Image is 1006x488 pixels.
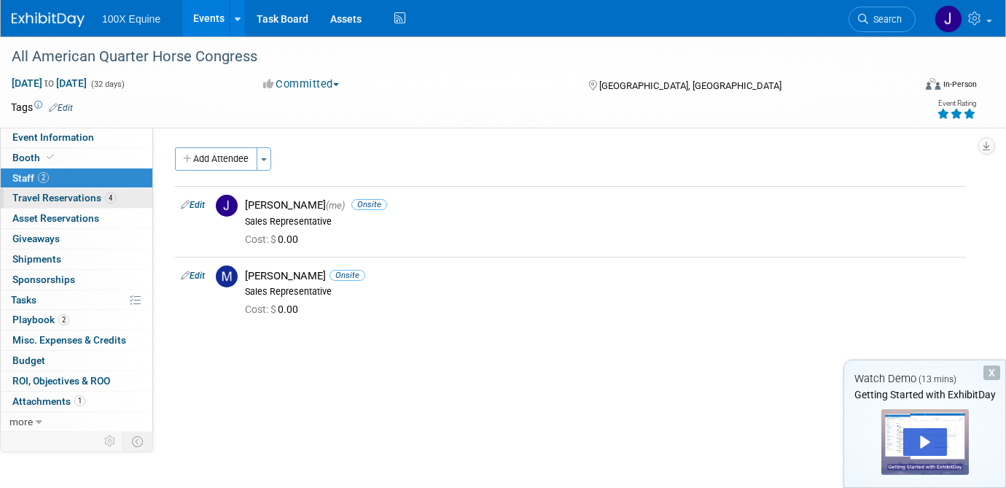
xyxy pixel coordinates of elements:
span: 2 [58,314,69,325]
i: Booth reservation complete [47,153,54,161]
div: In-Person [943,79,977,90]
span: more [9,416,33,427]
span: (13 mins) [919,374,956,384]
span: 2 [38,172,49,183]
span: Budget [12,355,45,366]
span: Asset Reservations [12,212,99,224]
div: Sales Representative [245,286,960,298]
span: 0.00 [245,303,304,315]
span: [DATE] [DATE] [11,77,87,90]
span: (me) [326,200,345,211]
span: to [42,77,56,89]
a: Shipments [1,249,152,269]
span: Misc. Expenses & Credits [12,334,126,346]
div: Event Rating [937,100,976,107]
span: Booth [12,152,57,163]
span: (32 days) [90,80,125,89]
a: Search [849,7,916,32]
span: Shipments [12,253,61,265]
a: Tasks [1,290,152,310]
a: Giveaways [1,229,152,249]
span: Onsite [351,199,387,210]
button: Add Attendee [175,147,257,171]
a: more [1,412,152,432]
span: Staff [12,172,49,184]
span: Cost: $ [245,303,278,315]
span: Onsite [330,270,365,281]
div: Sales Representative [245,216,960,228]
div: [PERSON_NAME] [245,198,960,212]
span: 0.00 [245,233,304,245]
a: ROI, Objectives & ROO [1,371,152,391]
div: Watch Demo [844,371,1005,387]
a: Attachments1 [1,392,152,411]
span: Giveaways [12,233,60,244]
img: Julie Gleason [935,5,962,33]
div: All American Quarter Horse Congress [7,44,894,70]
span: Event Information [12,131,94,143]
a: Edit [49,103,73,113]
a: Travel Reservations4 [1,188,152,208]
td: Tags [11,100,73,115]
a: Asset Reservations [1,209,152,228]
a: Budget [1,351,152,371]
span: [GEOGRAPHIC_DATA], [GEOGRAPHIC_DATA] [599,80,781,91]
a: Edit [181,271,205,281]
span: Search [868,14,902,25]
div: Getting Started with ExhibitDay [844,387,1005,402]
span: Playbook [12,314,69,325]
img: M.jpg [216,266,238,287]
a: Edit [181,200,205,210]
td: Toggle Event Tabs [123,432,153,451]
span: 1 [74,395,85,406]
span: Travel Reservations [12,192,116,204]
span: Tasks [11,294,36,306]
a: Booth [1,148,152,168]
a: Playbook2 [1,310,152,330]
div: Play [903,428,947,456]
span: Sponsorships [12,274,75,285]
span: Attachments [12,395,85,407]
img: J.jpg [216,195,238,217]
a: Sponsorships [1,270,152,290]
span: ROI, Objectives & ROO [12,375,110,387]
a: Staff2 [1,169,152,188]
td: Personalize Event Tab Strip [98,432,123,451]
span: 4 [105,193,116,204]
button: Committed [258,77,345,92]
span: Cost: $ [245,233,278,245]
a: Event Information [1,128,152,147]
img: Format-Inperson.png [926,78,940,90]
a: Misc. Expenses & Credits [1,330,152,350]
div: Event Format [834,76,977,98]
div: Dismiss [983,365,1000,380]
div: [PERSON_NAME] [245,269,960,283]
span: 100X Equine [102,13,160,25]
img: ExhibitDay [12,12,85,27]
